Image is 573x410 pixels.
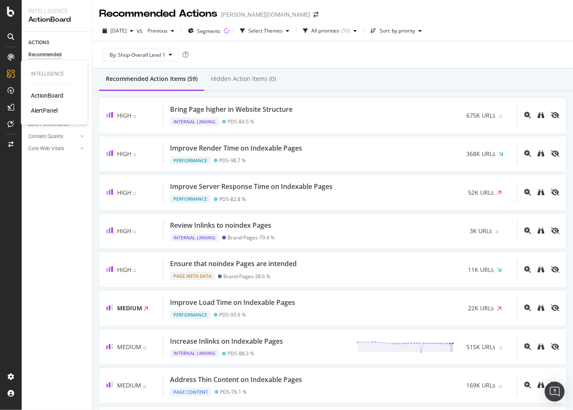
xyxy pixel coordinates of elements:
div: Recommended Actions [99,7,218,21]
div: Address Thin Content on Indexable Pages [170,375,302,385]
a: Core Web Vitals [28,144,78,153]
div: PDS - 93.6 % [219,312,246,318]
img: Equal [133,192,136,195]
div: Review Inlinks to noindex Pages [170,221,271,230]
div: Recommended Actions [28,50,78,68]
span: Segments [197,28,220,35]
div: magnifying-glass-plus [524,382,531,388]
div: Select Themes [248,28,283,33]
div: eye-slash [551,150,559,157]
div: Core Web Vitals [28,144,64,153]
span: 11K URLs [468,266,494,274]
img: Equal [133,269,136,272]
div: Intelligence [31,70,78,78]
img: Equal [143,347,146,349]
span: Medium [117,304,142,312]
span: High [117,150,131,158]
div: eye-slash [551,266,559,273]
div: Brand-Pages - 79.4 % [228,234,275,241]
span: vs [137,27,144,35]
div: Page Meta Data [170,272,215,280]
div: Internal Linking [170,118,219,126]
div: Performance [170,195,210,203]
div: Brand-Pages - 38.6 % [223,273,270,279]
div: Intelligence [28,7,85,15]
span: 368K URLs [466,150,495,158]
a: binoculars [538,381,544,389]
span: 675K URLs [466,111,495,120]
button: Select Themes [237,24,293,38]
span: 52K URLs [468,189,494,197]
span: Medium [117,381,141,389]
img: Equal [499,115,502,118]
span: 2025 Aug. 4th [110,27,127,34]
div: PDS - 76.1 % [220,389,247,395]
div: Bring Page higher in Website Structure [170,105,293,114]
div: Increase Inlinks on Indexable Pages [170,337,283,346]
img: Equal [499,347,502,349]
div: binoculars [538,266,544,273]
div: binoculars [538,343,544,350]
div: arrow-right-arrow-left [313,12,318,18]
button: Previous [144,24,178,38]
a: binoculars [538,111,544,119]
div: Improve Server Response Time on Indexable Pages [170,182,333,191]
button: Segments [185,24,224,38]
div: Internal Linking [170,349,219,357]
div: magnifying-glass-plus [524,227,531,234]
div: Ensure that noindex Pages are intended [170,259,297,269]
div: PDS - 84.5 % [228,118,254,125]
span: By: Shop-Overall Level 1 [110,51,165,58]
a: AlertPanel [31,106,58,115]
img: Equal [133,153,136,156]
div: ActionBoard [28,15,85,25]
div: binoculars [538,112,544,118]
div: PDS - 82.8 % [219,196,246,202]
div: magnifying-glass-plus [524,150,531,157]
div: Page Content [170,388,211,396]
span: 3K URLs [470,227,492,235]
div: eye-slash [551,189,559,196]
div: ( 59 ) [341,28,350,33]
a: binoculars [538,266,544,274]
span: Medium [117,343,141,351]
div: binoculars [538,304,544,311]
div: Performance [170,156,210,165]
div: All priorities [311,28,339,33]
a: binoculars [538,150,544,158]
div: eye-slash [551,112,559,118]
button: All priorities(59) [300,24,360,38]
div: ACTIONS [28,38,49,47]
div: binoculars [538,189,544,196]
span: 515K URLs [466,343,495,351]
div: Open Intercom Messenger [545,382,565,402]
div: binoculars [538,382,544,388]
div: binoculars [538,227,544,234]
div: [PERSON_NAME][DOMAIN_NAME] [221,10,310,19]
span: High [117,111,131,119]
div: binoculars [538,150,544,157]
div: magnifying-glass-plus [524,189,531,196]
img: Equal [495,231,499,233]
div: magnifying-glass-plus [524,266,531,273]
a: binoculars [538,304,544,312]
img: Equal [499,385,502,388]
a: binoculars [538,227,544,235]
span: High [117,266,131,274]
a: ActionBoard [31,91,63,100]
button: [DATE] [99,24,137,38]
div: Recommended Action Items (59) [106,75,198,83]
div: PDS - 98.7 % [219,157,246,163]
span: Previous [144,27,168,34]
a: ACTIONS [28,38,86,47]
a: Content Quality [28,132,78,141]
span: High [117,189,131,196]
div: eye-slash [551,343,559,350]
span: 169K URLs [466,381,495,390]
span: 22K URLs [468,304,494,312]
div: eye-slash [551,227,559,234]
span: High [117,227,131,235]
div: magnifying-glass-plus [524,304,531,311]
